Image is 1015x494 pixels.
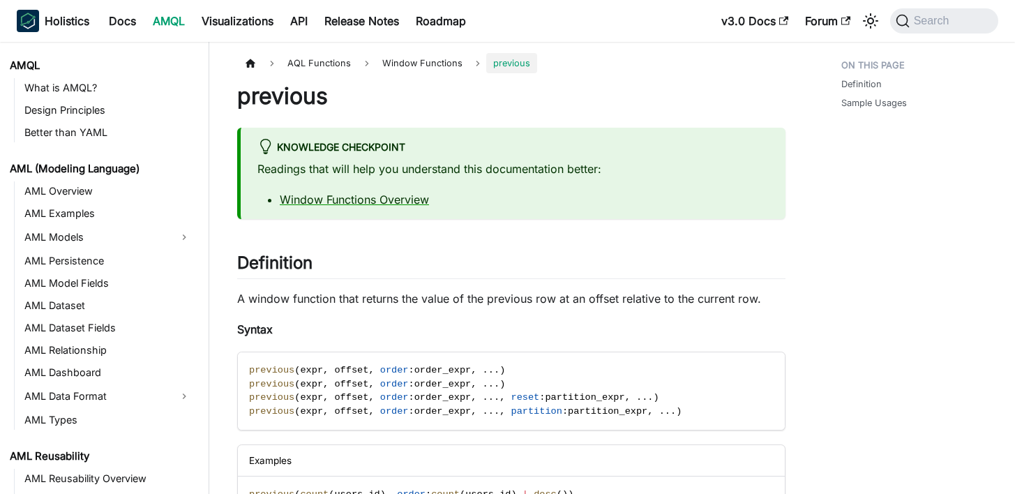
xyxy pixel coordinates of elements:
a: AML Models [20,226,172,248]
span: expr [300,365,323,375]
img: Holistics [17,10,39,32]
span: order_expr [414,365,472,375]
span: order [380,379,409,389]
a: AML Dataset Fields [20,318,197,338]
span: , [323,365,329,375]
a: AML Dashboard [20,363,197,382]
a: Release Notes [316,10,407,32]
span: expr [300,406,323,417]
button: Expand sidebar category 'AML Models' [172,226,197,248]
span: expr [300,392,323,403]
span: . [642,392,647,403]
span: , [471,392,476,403]
span: previous [249,365,294,375]
span: . [488,365,494,375]
span: reset [511,392,539,403]
div: Knowledge Checkpoint [257,139,769,157]
span: order [380,392,409,403]
span: . [647,392,653,403]
span: . [665,406,670,417]
nav: Breadcrumbs [237,53,785,73]
span: . [494,392,499,403]
button: Expand sidebar category 'AML Data Format' [172,385,197,407]
span: . [488,406,494,417]
span: order_expr [414,406,472,417]
span: ( [294,392,300,403]
a: AMQL [6,56,197,75]
span: : [409,392,414,403]
a: Visualizations [193,10,282,32]
span: . [494,406,499,417]
span: : [409,365,414,375]
a: AMQL [144,10,193,32]
a: AML Reusability [6,447,197,466]
span: Search [910,15,958,27]
span: , [499,392,505,403]
a: What is AMQL? [20,78,197,98]
span: offset [334,392,368,403]
span: order [380,365,409,375]
span: . [494,365,499,375]
span: ( [294,379,300,389]
span: order_expr [414,392,472,403]
b: Holistics [45,13,89,29]
span: , [499,406,505,417]
a: AML Reusability Overview [20,469,197,488]
button: Search (Command+K) [890,8,998,33]
span: previous [486,53,537,73]
span: ) [499,365,505,375]
span: . [483,379,488,389]
span: previous [249,392,294,403]
span: . [483,365,488,375]
span: offset [334,365,368,375]
p: Readings that will help you understand this documentation better: [257,160,769,177]
span: order_expr [414,379,472,389]
span: AQL Functions [280,53,358,73]
p: A window function that returns the value of the previous row at an offset relative to the current... [237,290,785,307]
a: Docs [100,10,144,32]
span: expr [300,379,323,389]
span: order [380,406,409,417]
a: AML Dataset [20,296,197,315]
a: HolisticsHolisticsHolistics [17,10,89,32]
span: , [323,406,329,417]
h2: Definition [237,253,785,279]
span: ( [294,406,300,417]
span: . [483,392,488,403]
span: : [562,406,568,417]
a: AML (Modeling Language) [6,159,197,179]
a: AML Model Fields [20,274,197,293]
span: , [471,406,476,417]
span: offset [334,379,368,389]
span: ) [654,392,659,403]
span: : [409,379,414,389]
span: , [471,379,476,389]
span: : [539,392,545,403]
span: . [488,379,494,389]
span: , [323,392,329,403]
span: . [494,379,499,389]
span: , [323,379,329,389]
span: . [670,406,676,417]
span: , [368,365,374,375]
span: , [368,406,374,417]
a: Definition [841,77,882,91]
span: partition_expr [545,392,624,403]
a: API [282,10,316,32]
span: ) [499,379,505,389]
span: , [368,392,374,403]
a: Forum [797,10,859,32]
a: Better than YAML [20,123,197,142]
a: AML Data Format [20,385,172,407]
a: Window Functions Overview [280,193,429,207]
span: Window Functions [375,53,469,73]
span: : [409,406,414,417]
a: AML Examples [20,204,197,223]
a: Home page [237,53,264,73]
span: . [636,392,642,403]
a: AML Overview [20,181,197,201]
span: partition_expr [568,406,647,417]
span: offset [334,406,368,417]
h1: previous [237,82,785,110]
span: , [625,392,631,403]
